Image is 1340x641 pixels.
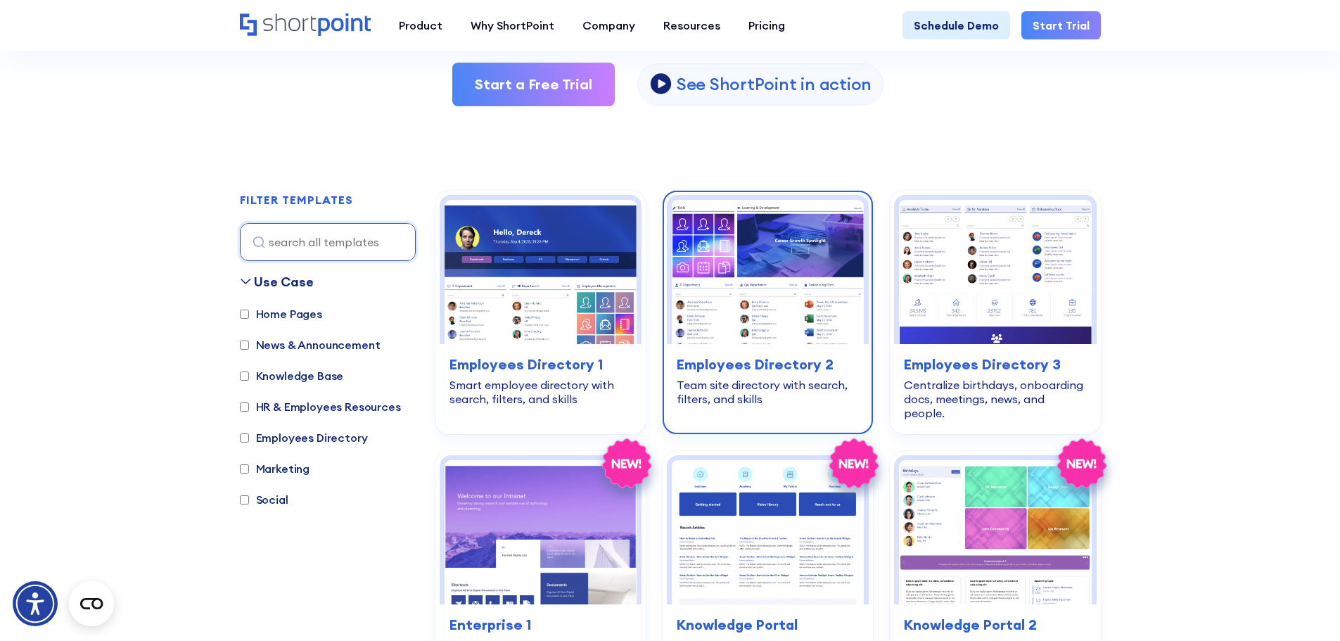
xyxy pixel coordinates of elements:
[240,402,249,412] input: HR & Employees Resources
[904,614,1086,635] h3: Knowledge Portal 2
[13,581,58,626] div: Accessibility Menu
[240,398,401,415] label: HR & Employees Resources
[399,17,442,34] div: Product
[449,378,632,406] div: Smart employee directory with search, filters, and skills
[904,378,1086,420] div: Centralize birthdays, onboarding docs, meetings, news, and people.
[435,191,646,434] a: SharePoint employee directory template: Smart employee directory with search, filters, and skills...
[890,191,1100,434] a: SharePoint team site template: Centralize birthdays, onboarding docs, meetings, news, and people....
[568,11,649,39] a: Company
[240,372,249,381] input: Knowledge Base
[445,200,637,344] img: SharePoint employee directory template: Smart employee directory with search, filters, and skills
[637,63,883,106] a: open lightbox
[385,11,457,39] a: Product
[1270,573,1340,641] iframe: Chat Widget
[471,17,554,34] div: Why ShortPoint
[582,17,635,34] div: Company
[240,464,249,474] input: Marketing
[663,191,873,434] a: SharePoint template team site: Team site directory with search, filters, and skillsEmployees Dire...
[677,614,859,635] h3: Knowledge Portal
[240,223,416,261] input: search all templates
[449,354,632,375] h3: Employees Directory 1
[663,17,720,34] div: Resources
[677,378,859,406] div: Team site directory with search, filters, and skills
[734,11,799,39] a: Pricing
[677,354,859,375] h3: Employees Directory 2
[240,495,249,504] input: Social
[240,367,344,384] label: Knowledge Base
[748,17,785,34] div: Pricing
[452,63,615,106] a: Start a Free Trial
[240,13,371,37] a: Home
[254,272,314,291] div: Use Case
[672,200,864,344] img: SharePoint template team site: Team site directory with search, filters, and skills
[457,11,568,39] a: Why ShortPoint
[449,614,632,635] h3: Enterprise 1
[1021,11,1101,39] a: Start Trial
[240,460,310,477] label: Marketing
[649,11,734,39] a: Resources
[904,354,1086,375] h3: Employees Directory 3
[240,341,249,350] input: News & Announcement
[899,200,1091,344] img: SharePoint team site template: Centralize birthdays, onboarding docs, meetings, news, and people.
[240,305,322,322] label: Home Pages
[240,429,368,446] label: Employees Directory
[240,336,381,353] label: News & Announcement
[240,491,288,508] label: Social
[240,194,353,207] h2: FILTER TEMPLATES
[240,310,249,319] input: Home Pages
[240,433,249,443] input: Employees Directory
[902,11,1010,39] a: Schedule Demo
[899,460,1091,604] img: SharePoint IT knowledge base template: Modern hub for tasks, birthdays, and profiles today
[672,460,864,604] img: SharePoint knowledge base template: Centralize documents, FAQs, and updates for teams
[69,581,114,626] button: Open CMP widget
[677,73,872,95] p: See ShortPoint in action
[445,460,637,604] img: SharePoint homepage template: Modern intranet homepage for news, documents, and events.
